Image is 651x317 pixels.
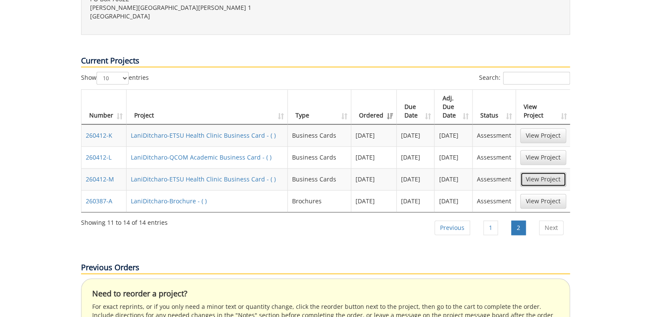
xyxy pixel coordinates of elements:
a: View Project [520,194,566,208]
a: LaniDitcharo-Brochure - ( ) [131,197,207,205]
input: Search: [503,72,570,85]
a: LaniDitcharo-ETSU Health Clinic Business Card - ( ) [131,175,276,183]
p: [PERSON_NAME][GEOGRAPHIC_DATA][PERSON_NAME] 1 [90,3,319,12]
th: Due Date: activate to sort column ascending [397,90,435,124]
td: Assessment [473,146,516,168]
label: Search: [479,72,570,85]
td: Business Cards [288,146,351,168]
a: Previous [434,220,470,235]
a: Next [539,220,564,235]
a: 260412-L [86,153,112,161]
a: View Project [520,172,566,187]
a: 260387-A [86,197,112,205]
th: Type: activate to sort column ascending [288,90,351,124]
div: Showing 11 to 14 of 14 entries [81,215,168,227]
td: [DATE] [397,190,435,212]
a: 260412-K [86,131,112,139]
td: [DATE] [397,146,435,168]
select: Showentries [96,72,129,85]
a: 2 [511,220,526,235]
td: [DATE] [434,190,473,212]
label: Show entries [81,72,149,85]
td: Assessment [473,168,516,190]
th: Number: activate to sort column ascending [81,90,127,124]
td: Assessment [473,124,516,146]
h4: Need to reorder a project? [92,290,559,298]
a: View Project [520,128,566,143]
td: [DATE] [397,124,435,146]
p: Current Projects [81,55,570,67]
td: [DATE] [397,168,435,190]
th: Ordered: activate to sort column ascending [351,90,397,124]
td: [DATE] [434,168,473,190]
a: LaniDitcharo-ETSU Health Clinic Business Card - ( ) [131,131,276,139]
th: Project: activate to sort column ascending [127,90,288,124]
td: Assessment [473,190,516,212]
td: [DATE] [434,146,473,168]
a: LaniDitcharo-QCOM Academic Business Card - ( ) [131,153,271,161]
td: [DATE] [351,146,397,168]
th: View Project: activate to sort column ascending [516,90,570,124]
th: Status: activate to sort column ascending [473,90,516,124]
td: [DATE] [434,124,473,146]
td: Business Cards [288,124,351,146]
a: 1 [483,220,498,235]
a: View Project [520,150,566,165]
p: [GEOGRAPHIC_DATA] [90,12,319,21]
th: Adj. Due Date: activate to sort column ascending [434,90,473,124]
td: [DATE] [351,190,397,212]
td: Business Cards [288,168,351,190]
a: 260412-M [86,175,114,183]
td: [DATE] [351,124,397,146]
td: Brochures [288,190,351,212]
td: [DATE] [351,168,397,190]
p: Previous Orders [81,262,570,274]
